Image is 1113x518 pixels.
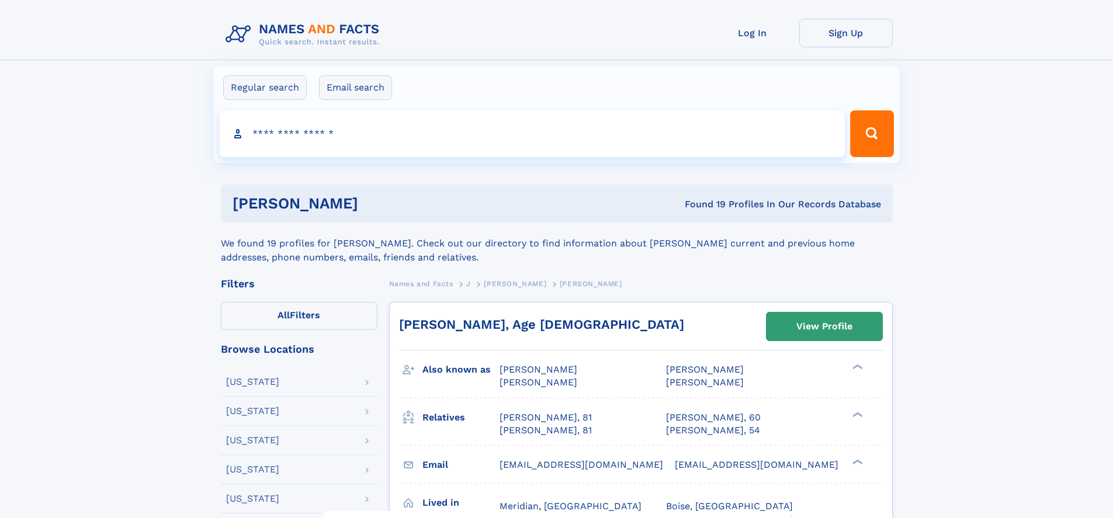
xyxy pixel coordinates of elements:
div: Filters [221,279,377,289]
div: Found 19 Profiles In Our Records Database [521,198,881,211]
button: Search Button [850,110,893,157]
a: [PERSON_NAME], 81 [500,411,592,424]
div: ❯ [850,458,864,465]
span: J [466,280,471,288]
span: [PERSON_NAME] [500,377,577,388]
a: Names and Facts [389,276,453,291]
a: [PERSON_NAME], 81 [500,424,592,437]
a: [PERSON_NAME], 54 [666,424,760,437]
span: Boise, [GEOGRAPHIC_DATA] [666,500,793,512]
div: ❯ [850,411,864,418]
h3: Email [422,455,500,475]
a: Log In [706,19,799,47]
span: [PERSON_NAME] [666,377,744,388]
div: [US_STATE] [226,436,279,445]
label: Email search [319,75,392,100]
label: Regular search [223,75,307,100]
div: [US_STATE] [226,494,279,503]
span: [EMAIL_ADDRESS][DOMAIN_NAME] [500,459,663,470]
a: [PERSON_NAME], Age [DEMOGRAPHIC_DATA] [399,317,684,332]
div: Browse Locations [221,344,377,354]
div: [US_STATE] [226,465,279,474]
h1: [PERSON_NAME] [233,196,522,211]
div: View Profile [796,313,852,340]
h3: Lived in [422,493,500,513]
span: All [278,310,290,321]
span: [PERSON_NAME] [666,364,744,375]
input: search input [220,110,845,157]
div: ❯ [850,363,864,371]
h3: Also known as [422,360,500,380]
div: [US_STATE] [226,377,279,387]
span: [EMAIL_ADDRESS][DOMAIN_NAME] [675,459,838,470]
div: We found 19 profiles for [PERSON_NAME]. Check out our directory to find information about [PERSON... [221,223,893,265]
span: Meridian, [GEOGRAPHIC_DATA] [500,500,642,512]
a: View Profile [767,312,882,340]
span: [PERSON_NAME] [500,364,577,375]
a: Sign Up [799,19,893,47]
div: [US_STATE] [226,406,279,416]
img: Logo Names and Facts [221,19,389,50]
span: [PERSON_NAME] [484,280,546,288]
a: J [466,276,471,291]
a: [PERSON_NAME], 60 [666,411,761,424]
h3: Relatives [422,408,500,427]
a: [PERSON_NAME] [484,276,546,291]
label: Filters [221,302,377,330]
span: [PERSON_NAME] [560,280,622,288]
